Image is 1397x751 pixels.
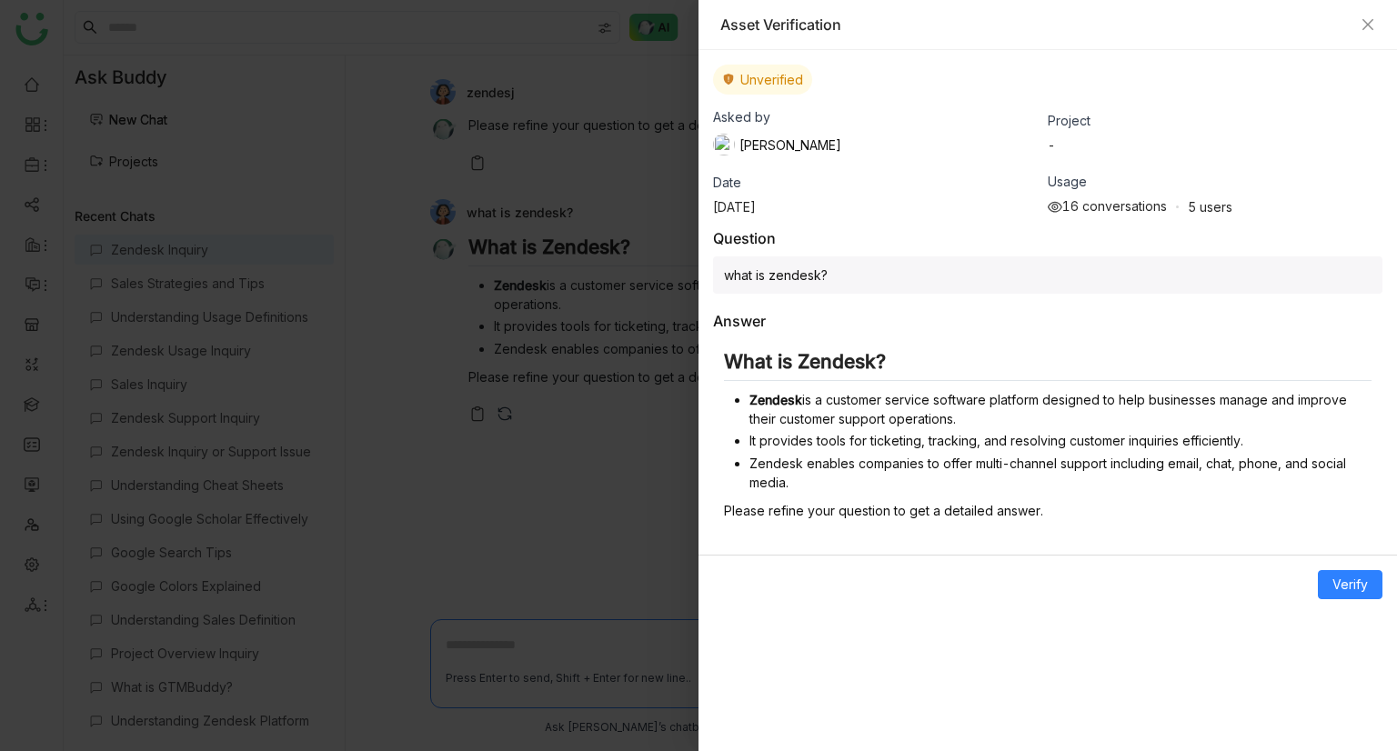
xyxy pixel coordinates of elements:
[713,199,756,215] span: [DATE]
[713,256,1382,294] div: what is zendesk?
[713,134,735,155] img: 684be972847de31b02b70467
[749,392,802,407] strong: Zendesk
[740,72,803,87] span: Unverified
[1048,137,1055,153] span: -
[713,175,741,190] span: Date
[1048,200,1062,215] img: views.svg
[713,109,770,125] span: Asked by
[713,134,841,155] div: [PERSON_NAME]
[724,501,1372,520] p: Please refine your question to get a detailed answer.
[1188,199,1232,215] div: 5 users
[713,229,776,247] div: Question
[1048,174,1087,189] span: Usage
[1361,17,1375,32] button: Close
[749,454,1372,492] li: Zendesk enables companies to offer multi-channel support including email, chat, phone, and social...
[713,312,766,330] div: Answer
[749,431,1372,450] li: It provides tools for ticketing, tracking, and resolving customer inquiries efficiently.
[1318,570,1382,599] button: Verify
[724,350,1372,381] h2: What is Zendesk?
[1048,198,1167,215] div: 16 conversations
[1048,113,1090,128] span: Project
[720,15,1352,35] div: Asset Verification
[749,390,1372,428] li: is a customer service software platform designed to help businesses manage and improve their cust...
[1332,575,1368,595] span: Verify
